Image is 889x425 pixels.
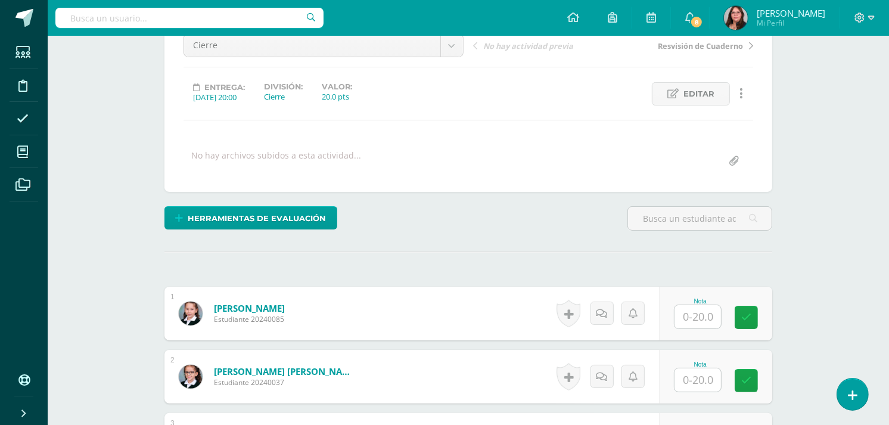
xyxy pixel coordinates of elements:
div: Cierre [264,91,303,102]
img: 67b88c6044bff6f29ffddb58c571e657.png [179,365,203,389]
span: No hay actividad previa [483,41,573,51]
span: Entrega: [204,83,245,92]
div: Nota [674,298,726,305]
a: [PERSON_NAME] [PERSON_NAME] [214,365,357,377]
span: Editar [683,83,714,105]
input: 0-20.0 [674,368,721,392]
a: Herramientas de evaluación [164,206,337,229]
div: 20.0 pts [322,91,352,102]
img: a350bbd67ea0b1332974b310169efa85.png [724,6,748,30]
img: 55e785a8e5bbd8f8d2d8a16c806aea2c.png [179,302,203,325]
span: Estudiante 20240085 [214,314,285,324]
div: No hay archivos subidos a esta actividad... [191,150,361,173]
input: Busca un usuario... [55,8,324,28]
span: Herramientas de evaluación [188,207,327,229]
a: [PERSON_NAME] [214,302,285,314]
span: 8 [690,15,703,29]
input: 0-20.0 [674,305,721,328]
a: Cierre [184,34,463,57]
span: [PERSON_NAME] [757,7,825,19]
input: Busca un estudiante aquí... [628,207,772,230]
div: Nota [674,361,726,368]
span: Cierre [193,34,431,57]
span: Resvisión de Cuaderno [658,41,743,51]
a: Resvisión de Cuaderno [613,39,753,51]
div: [DATE] 20:00 [193,92,245,103]
span: Mi Perfil [757,18,825,28]
span: Estudiante 20240037 [214,377,357,387]
label: División: [264,82,303,91]
label: Valor: [322,82,352,91]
